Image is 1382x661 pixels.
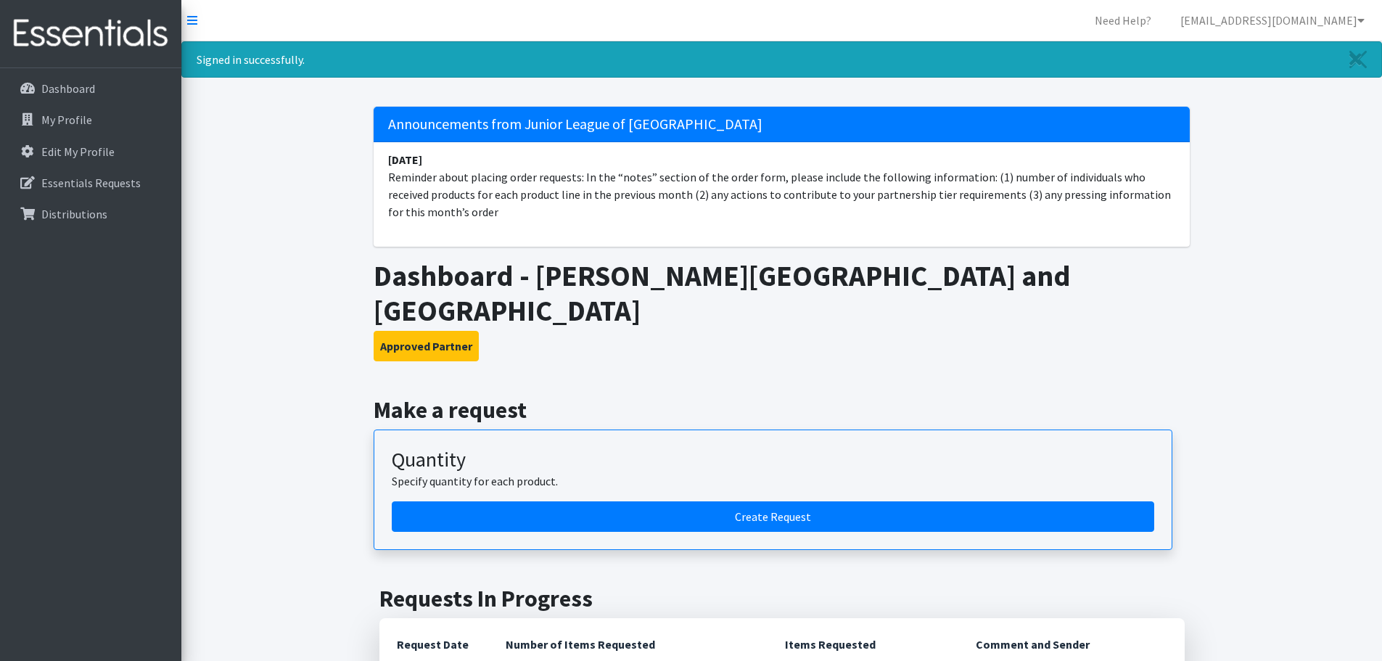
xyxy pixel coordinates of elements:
h2: Make a request [374,396,1190,424]
h1: Dashboard - [PERSON_NAME][GEOGRAPHIC_DATA] and [GEOGRAPHIC_DATA] [374,258,1190,328]
a: [EMAIL_ADDRESS][DOMAIN_NAME] [1169,6,1376,35]
a: Create a request by quantity [392,501,1154,532]
button: Approved Partner [374,331,479,361]
h3: Quantity [392,448,1154,472]
h2: Requests In Progress [379,585,1185,612]
p: Distributions [41,207,107,221]
img: HumanEssentials [6,9,176,58]
p: Essentials Requests [41,176,141,190]
strong: [DATE] [388,152,422,167]
p: Dashboard [41,81,95,96]
p: Specify quantity for each product. [392,472,1154,490]
a: Edit My Profile [6,137,176,166]
a: Distributions [6,200,176,229]
a: Essentials Requests [6,168,176,197]
a: My Profile [6,105,176,134]
a: Dashboard [6,74,176,103]
div: Signed in successfully. [181,41,1382,78]
li: Reminder about placing order requests: In the “notes” section of the order form, please include t... [374,142,1190,229]
p: My Profile [41,112,92,127]
h5: Announcements from Junior League of [GEOGRAPHIC_DATA] [374,107,1190,142]
a: Need Help? [1083,6,1163,35]
a: Close [1335,42,1381,77]
p: Edit My Profile [41,144,115,159]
